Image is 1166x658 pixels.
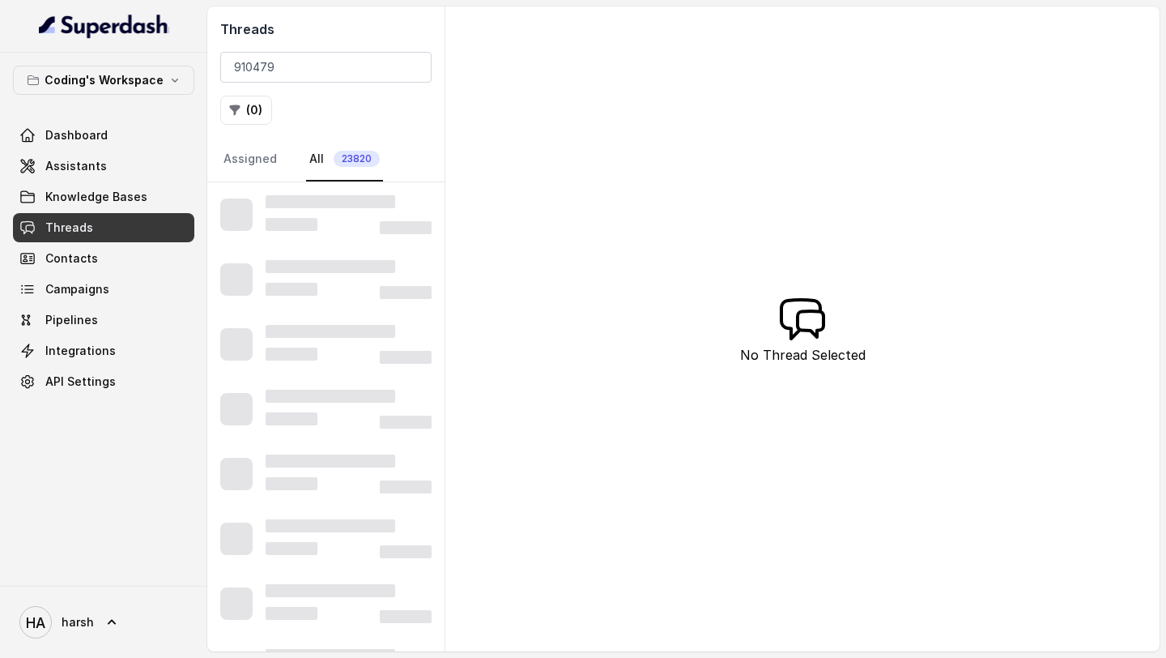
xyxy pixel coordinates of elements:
span: Knowledge Bases [45,189,147,205]
text: HA [26,614,45,631]
span: 23820 [334,151,380,167]
button: (0) [220,96,272,125]
span: Integrations [45,343,116,359]
p: No Thread Selected [740,345,866,365]
span: Campaigns [45,281,109,297]
a: Assistants [13,152,194,181]
a: harsh [13,600,194,645]
a: Knowledge Bases [13,182,194,211]
span: API Settings [45,374,116,390]
a: Integrations [13,336,194,365]
a: Threads [13,213,194,242]
a: Contacts [13,244,194,273]
span: Contacts [45,250,98,267]
span: Assistants [45,158,107,174]
img: light.svg [39,13,169,39]
a: Dashboard [13,121,194,150]
span: Threads [45,220,93,236]
nav: Tabs [220,138,432,182]
span: harsh [62,614,94,630]
input: Search by Call ID or Phone Number [220,52,432,83]
button: Coding's Workspace [13,66,194,95]
h2: Threads [220,19,432,39]
a: Campaigns [13,275,194,304]
a: Assigned [220,138,280,182]
a: Pipelines [13,305,194,335]
span: Dashboard [45,127,108,143]
p: Coding's Workspace [45,70,164,90]
a: API Settings [13,367,194,396]
a: All23820 [306,138,383,182]
span: Pipelines [45,312,98,328]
